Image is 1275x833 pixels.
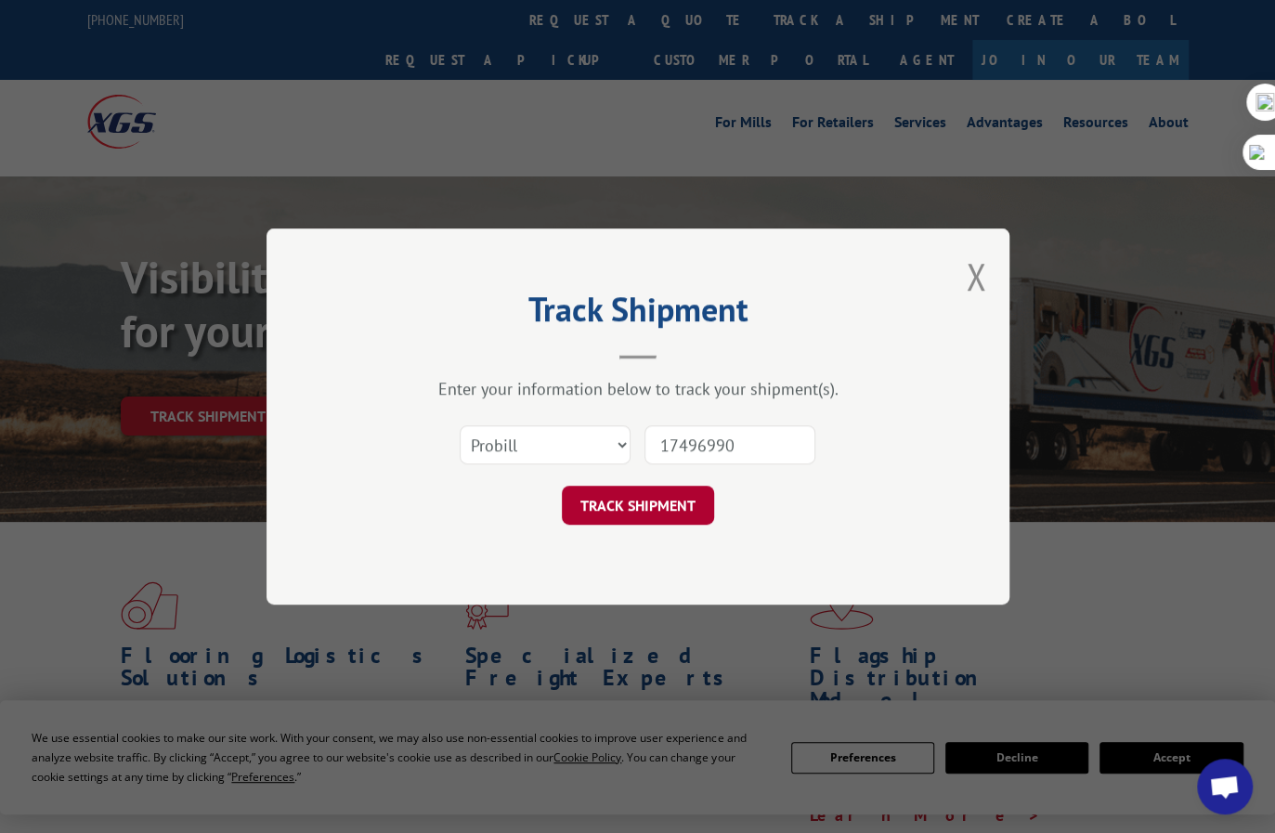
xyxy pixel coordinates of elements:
div: Open chat [1197,759,1253,814]
input: Number(s) [644,425,815,464]
h2: Track Shipment [359,296,917,332]
div: Enter your information below to track your shipment(s). [359,378,917,399]
button: TRACK SHIPMENT [562,486,714,525]
button: Close modal [966,252,986,301]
